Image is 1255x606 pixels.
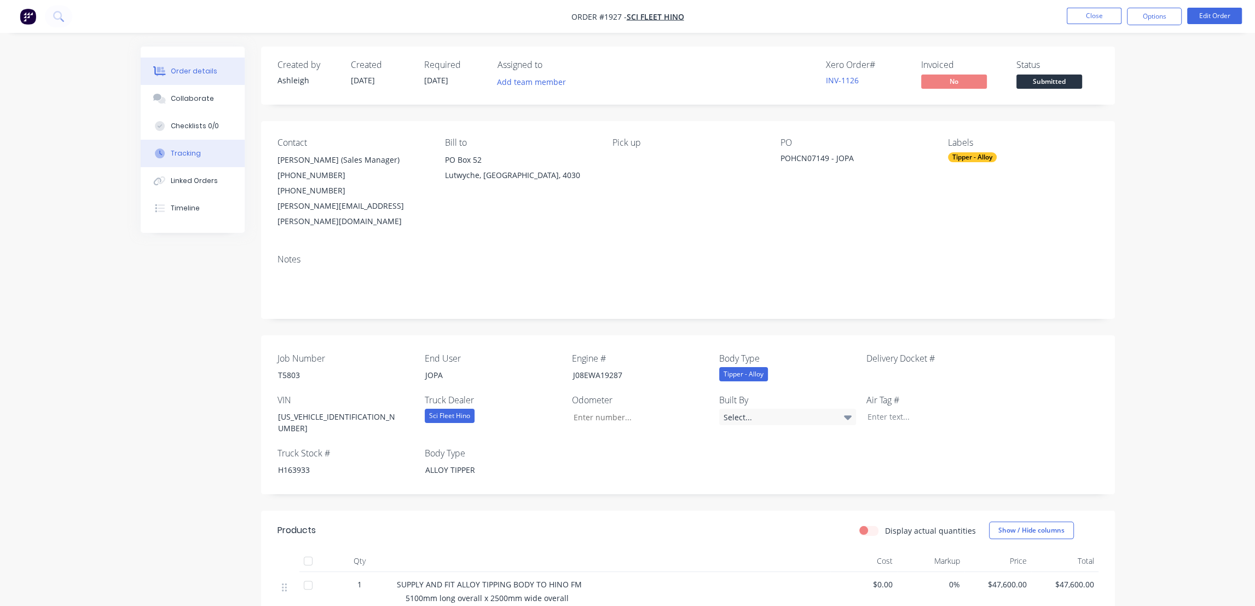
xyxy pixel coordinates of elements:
span: Order #1927 - [571,12,627,22]
span: [DATE] [351,75,375,85]
button: Add team member [491,75,571,89]
div: Timeline [171,203,200,213]
label: Job Number [277,352,414,365]
button: Add team member [498,75,572,89]
div: Labels [948,138,1098,148]
input: Enter number... [564,409,708,425]
div: T5803 [269,367,406,383]
a: Sci Fleet Hino [627,12,684,22]
div: Tracking [171,148,201,158]
label: Body Type [719,352,856,365]
label: Truck Stock # [277,447,414,460]
div: Tipper - Alloy [719,367,768,381]
button: Collaborate [141,85,245,112]
div: Xero Order # [826,60,908,70]
label: Display actual quantities [885,525,976,536]
label: Body Type [425,447,562,460]
button: Tracking [141,140,245,167]
div: Ashleigh [277,75,338,86]
div: Created by [277,60,338,70]
div: Lutwyche, [GEOGRAPHIC_DATA], 4030 [445,168,595,183]
div: JOPA [417,367,553,383]
label: Air Tag # [866,393,1003,407]
button: Submitted [1016,75,1082,91]
span: 0% [901,579,960,590]
div: PO [780,138,930,148]
button: Edit Order [1187,8,1242,24]
div: Created [351,60,411,70]
div: J08EWA19287 [564,367,701,383]
div: Select... [719,409,856,425]
div: Cost [830,550,898,572]
div: Products [277,524,316,537]
div: Markup [897,550,964,572]
div: Qty [327,550,392,572]
div: Status [1016,60,1098,70]
button: Close [1067,8,1121,24]
div: H163933 [269,462,406,478]
div: [PERSON_NAME][EMAIL_ADDRESS][PERSON_NAME][DOMAIN_NAME] [277,198,427,229]
button: Options [1127,8,1182,25]
label: Built By [719,393,856,407]
label: Delivery Docket # [866,352,1003,365]
div: Sci Fleet Hino [425,409,475,423]
div: Bill to [445,138,595,148]
div: Total [1031,550,1098,572]
div: Collaborate [171,94,214,104]
div: [PHONE_NUMBER] [277,183,427,198]
button: Order details [141,58,245,85]
label: Truck Dealer [425,393,562,407]
div: PO Box 52Lutwyche, [GEOGRAPHIC_DATA], 4030 [445,152,595,187]
label: Engine # [572,352,709,365]
div: [PERSON_NAME] (Sales Manager) [277,152,427,168]
a: INV-1126 [826,75,859,85]
div: [US_VEHICLE_IDENTIFICATION_NUMBER] [269,409,406,436]
div: POHCN07149 - JOPA [780,152,917,168]
label: Odometer [572,393,709,407]
div: PO Box 52 [445,152,595,168]
div: Checklists 0/0 [171,121,219,131]
div: [PHONE_NUMBER] [277,168,427,183]
label: End User [425,352,562,365]
div: Linked Orders [171,176,218,186]
span: 1 [357,579,362,590]
span: SUPPLY AND FIT ALLOY TIPPING BODY TO HINO FM [397,579,582,590]
button: Linked Orders [141,167,245,195]
span: [DATE] [424,75,448,85]
div: Contact [277,138,427,148]
div: Pick up [612,138,762,148]
div: Invoiced [921,60,1003,70]
div: Order details [171,66,217,76]
div: Assigned to [498,60,607,70]
span: $0.00 [835,579,893,590]
div: [PERSON_NAME] (Sales Manager)[PHONE_NUMBER][PHONE_NUMBER][PERSON_NAME][EMAIL_ADDRESS][PERSON_NAME... [277,152,427,229]
span: Submitted [1016,75,1082,88]
button: Checklists 0/0 [141,112,245,140]
button: Timeline [141,195,245,222]
div: Price [964,550,1032,572]
div: Required [424,60,484,70]
button: Show / Hide columns [989,522,1074,539]
div: Notes [277,254,1098,265]
div: Tipper - Alloy [948,152,997,162]
span: $47,600.00 [969,579,1027,590]
div: ALLOY TIPPER [417,462,553,478]
span: No [921,75,987,88]
img: Factory [20,8,36,25]
label: VIN [277,393,414,407]
span: $47,600.00 [1036,579,1094,590]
